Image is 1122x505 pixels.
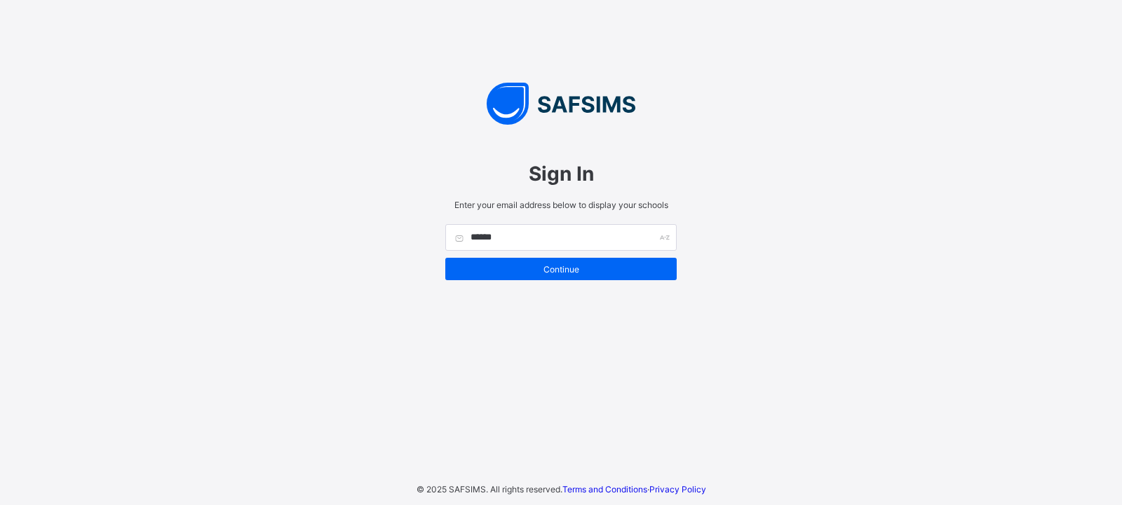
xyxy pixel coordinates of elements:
span: · [562,484,706,494]
span: Enter your email address below to display your schools [445,200,677,210]
img: SAFSIMS Logo [431,83,691,125]
span: © 2025 SAFSIMS. All rights reserved. [417,484,562,494]
a: Privacy Policy [649,484,706,494]
span: Sign In [445,162,677,186]
span: Continue [456,264,666,275]
a: Terms and Conditions [562,484,647,494]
